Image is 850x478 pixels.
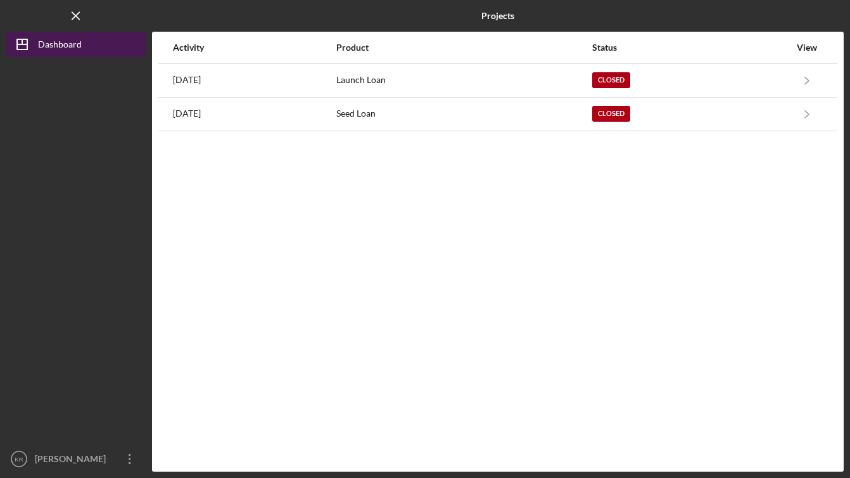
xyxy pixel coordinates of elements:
[32,446,114,475] div: [PERSON_NAME]
[336,42,592,53] div: Product
[336,65,592,96] div: Launch Loan
[6,446,146,472] button: KR[PERSON_NAME]
[481,11,514,21] b: Projects
[336,98,592,130] div: Seed Loan
[173,108,201,119] time: 2024-05-22 20:53
[592,42,790,53] div: Status
[15,456,23,463] text: KR
[173,75,201,85] time: 2024-09-13 21:17
[38,32,82,60] div: Dashboard
[592,106,630,122] div: Closed
[6,32,146,57] button: Dashboard
[173,42,335,53] div: Activity
[592,72,630,88] div: Closed
[791,42,823,53] div: View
